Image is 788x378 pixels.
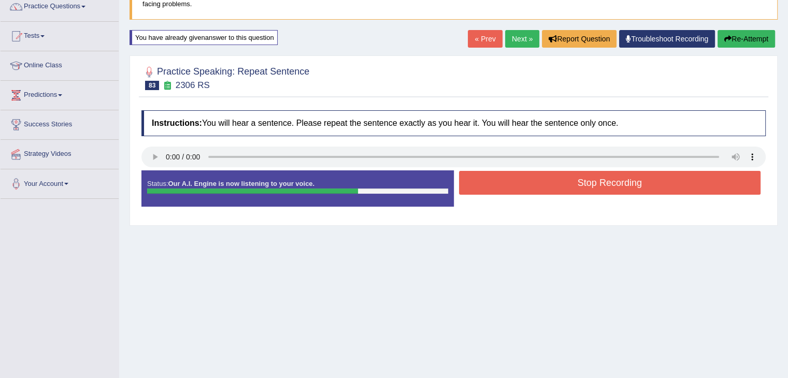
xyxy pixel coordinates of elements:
[141,110,766,136] h4: You will hear a sentence. Please repeat the sentence exactly as you hear it. You will hear the se...
[130,30,278,45] div: You have already given answer to this question
[176,80,210,90] small: 2306 RS
[168,180,314,187] strong: Our A.I. Engine is now listening to your voice.
[459,171,761,195] button: Stop Recording
[162,81,173,91] small: Exam occurring question
[718,30,775,48] button: Re-Attempt
[141,170,454,207] div: Status:
[468,30,502,48] a: « Prev
[542,30,617,48] button: Report Question
[1,140,119,166] a: Strategy Videos
[152,119,202,127] b: Instructions:
[505,30,539,48] a: Next »
[145,81,159,90] span: 83
[1,51,119,77] a: Online Class
[1,169,119,195] a: Your Account
[141,64,309,90] h2: Practice Speaking: Repeat Sentence
[619,30,715,48] a: Troubleshoot Recording
[1,110,119,136] a: Success Stories
[1,22,119,48] a: Tests
[1,81,119,107] a: Predictions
